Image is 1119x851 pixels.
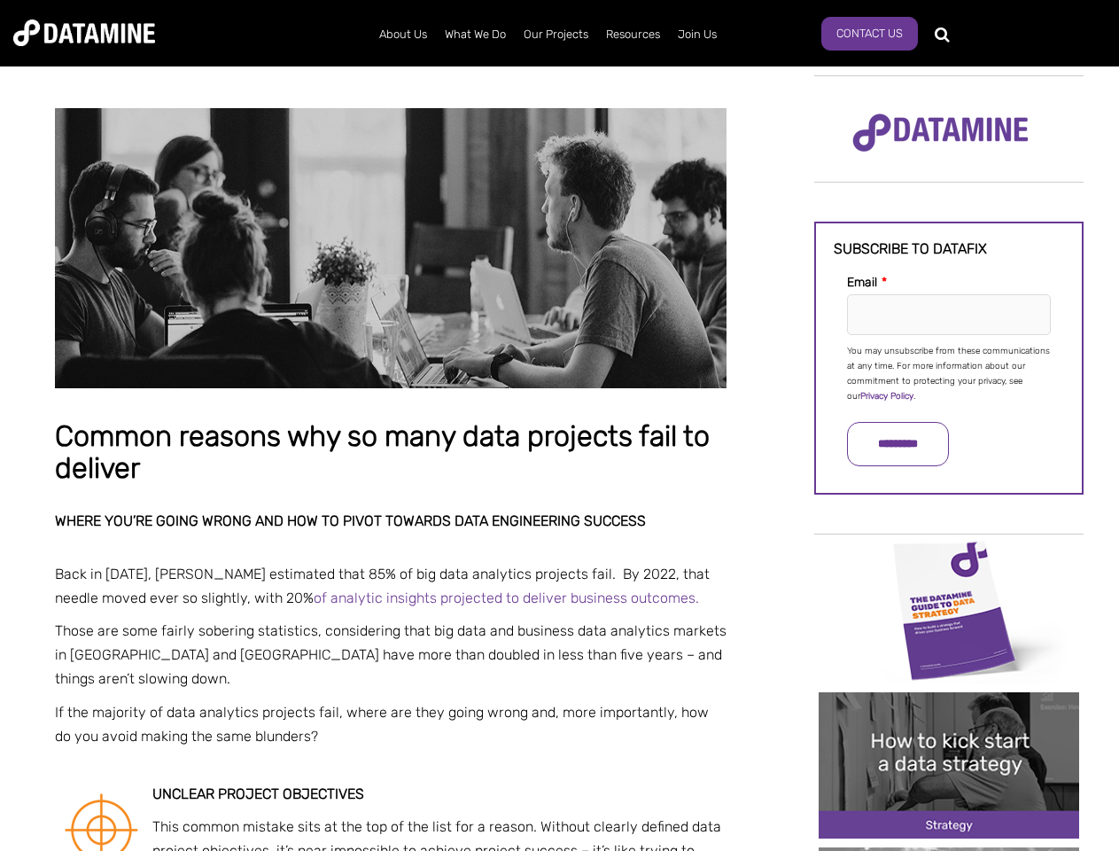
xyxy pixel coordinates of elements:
a: Privacy Policy [860,391,913,402]
a: of analytic insights projected to deliver business outcomes. [314,589,699,606]
strong: Unclear project objectives [152,785,364,802]
img: 20241212 How to kick start a data strategy-2 [819,692,1079,839]
p: Back in [DATE], [PERSON_NAME] estimated that 85% of big data analytics projects fail. By 2022, th... [55,562,727,610]
img: Common reasons why so many data projects fail to deliver [55,108,727,388]
a: Contact Us [821,17,918,51]
img: Datamine Logo No Strapline - Purple [841,102,1040,164]
span: Email [847,275,877,290]
h2: Where you’re going wrong and how to pivot towards data engineering success [55,513,727,529]
a: What We Do [436,12,515,58]
a: Join Us [669,12,726,58]
h1: Common reasons why so many data projects fail to deliver [55,421,727,484]
p: You may unsubscribe from these communications at any time. For more information about our commitm... [847,344,1051,404]
a: About Us [370,12,436,58]
img: Datamine [13,20,155,46]
img: Data Strategy Cover thumbnail [819,536,1079,683]
a: Resources [597,12,669,58]
p: If the majority of data analytics projects fail, where are they going wrong and, more importantly... [55,700,727,748]
h3: Subscribe to datafix [834,241,1064,257]
a: Our Projects [515,12,597,58]
p: Those are some fairly sobering statistics, considering that big data and business data analytics ... [55,619,727,691]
